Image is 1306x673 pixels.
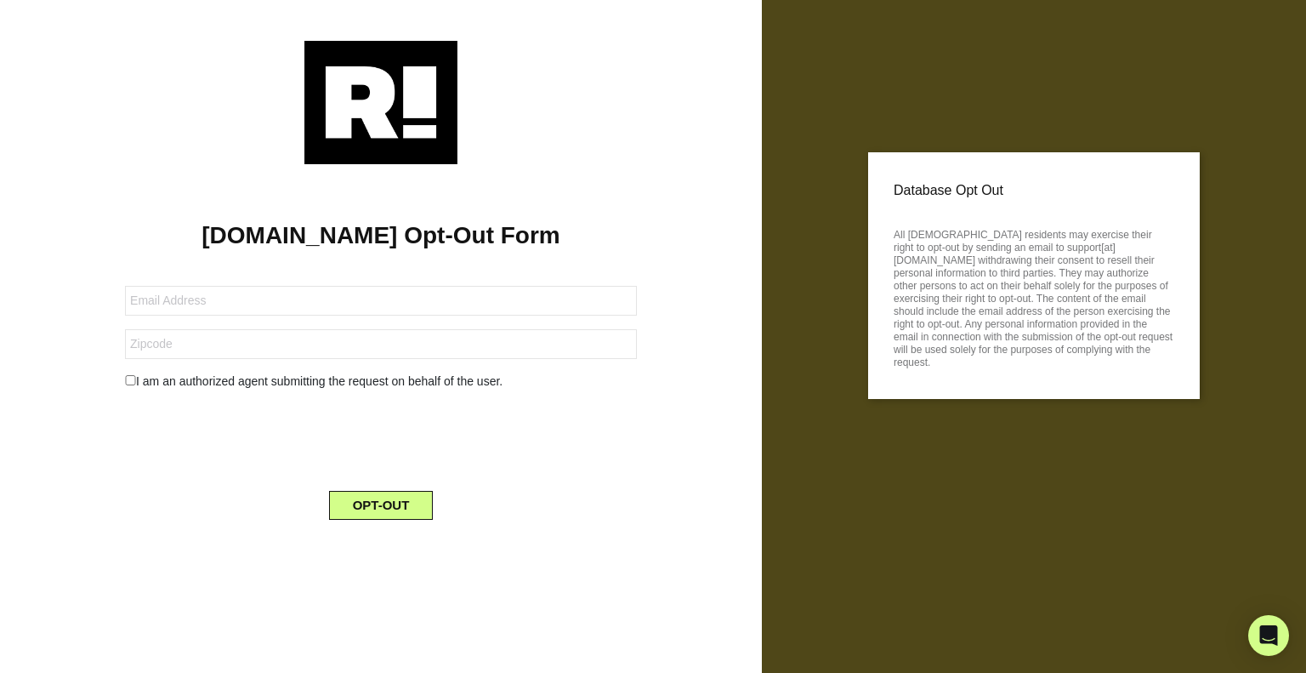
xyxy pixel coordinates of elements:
p: All [DEMOGRAPHIC_DATA] residents may exercise their right to opt-out by sending an email to suppo... [894,224,1174,369]
h1: [DOMAIN_NAME] Opt-Out Form [26,221,736,250]
input: Email Address [125,286,637,316]
div: I am an authorized agent submitting the request on behalf of the user. [112,373,650,391]
div: Open Intercom Messenger [1248,615,1289,656]
input: Zipcode [125,329,637,359]
iframe: reCAPTCHA [252,404,510,471]
img: Retention.com [304,41,457,164]
button: OPT-OUT [329,491,434,520]
p: Database Opt Out [894,178,1174,203]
